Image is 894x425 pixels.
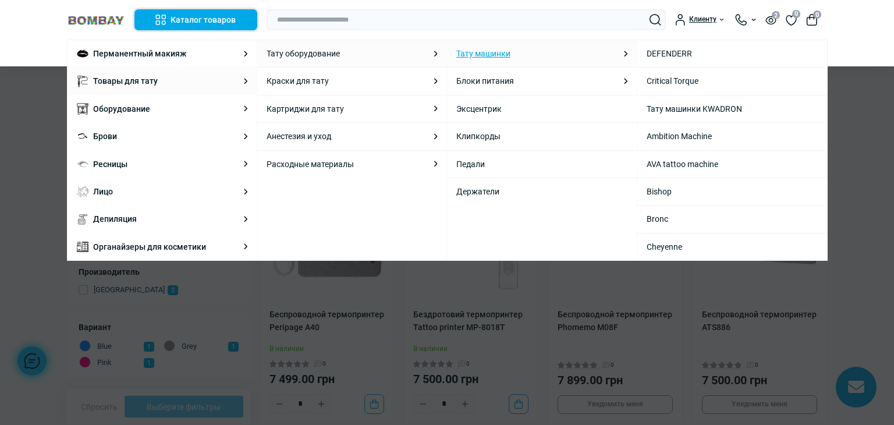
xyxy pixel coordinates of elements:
a: Critical Torque [647,75,818,87]
a: Краски для тату [267,75,329,87]
a: Депиляция [93,212,137,225]
button: Search [650,14,661,26]
a: Тату оборудование [267,47,340,60]
button: 0 [806,14,818,26]
a: Тату машинки [456,47,510,60]
a: Анестезия и уход [267,130,331,143]
button: 2 [765,15,776,24]
a: Тату машинки KWADRON [647,102,818,115]
a: Лицо [93,185,113,198]
a: Bishop [647,185,818,198]
a: Оборудование [93,102,150,115]
a: Bronc [647,212,818,225]
button: Каталог товаров [134,9,257,30]
img: BOMBAY [67,15,125,26]
a: DEFENDERR [647,47,818,60]
a: AVA tattoo machine [647,158,818,171]
a: Расходные материалы [267,158,354,171]
a: Перманентный макияж [93,47,186,60]
a: Органайзеры для косметики [93,240,206,253]
a: 0 [786,13,797,26]
a: Эксцентрик [456,102,502,115]
a: Товары для тату [93,75,158,87]
a: Клипкорды [456,130,501,143]
a: Держатели [456,185,499,198]
a: Брови [93,130,117,143]
a: Ambition Machine [647,130,818,143]
span: 2 [772,11,780,19]
a: Ресницы [93,158,127,171]
a: Cheyenne [647,240,818,253]
a: Блоки питания [456,75,514,87]
a: Картриджи для тату [267,102,344,115]
span: 0 [792,10,800,18]
span: 0 [813,10,821,19]
a: Педали [456,158,485,171]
